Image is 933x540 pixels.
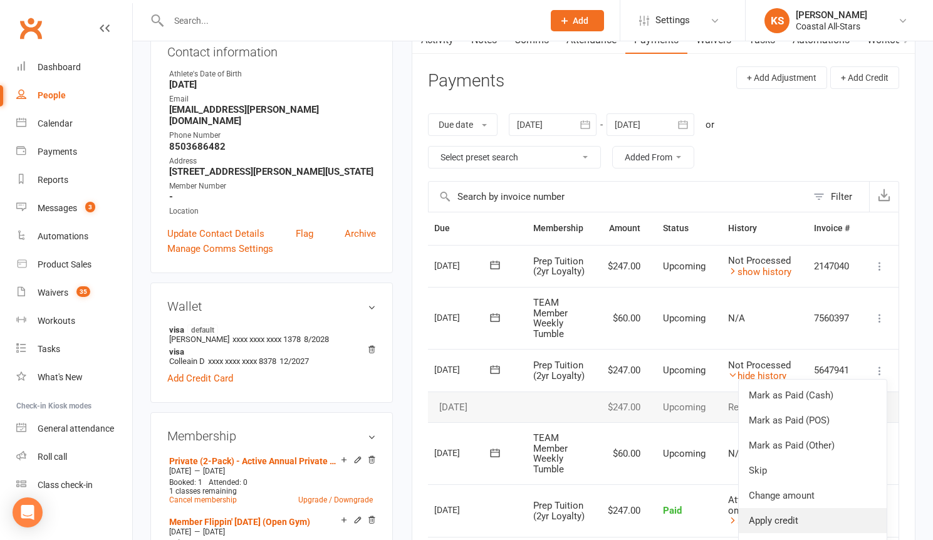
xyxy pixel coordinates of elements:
[807,182,869,212] button: Filter
[434,500,492,519] div: [DATE]
[831,189,852,204] div: Filter
[663,365,706,376] span: Upcoming
[169,130,376,142] div: Phone Number
[298,496,373,504] a: Upgrade / Downgrade
[38,316,75,326] div: Workouts
[167,241,273,256] a: Manage Comms Settings
[16,335,132,363] a: Tasks
[169,191,376,202] strong: -
[85,202,95,212] span: 3
[169,325,370,335] strong: visa
[169,166,376,177] strong: [STREET_ADDRESS][PERSON_NAME][US_STATE]
[16,194,132,222] a: Messages 3
[655,6,690,34] span: Settings
[169,478,202,487] span: Booked: 1
[203,467,225,475] span: [DATE]
[16,251,132,279] a: Product Sales
[663,261,706,272] span: Upcoming
[38,344,60,354] div: Tasks
[728,516,791,527] a: show history
[597,349,652,392] td: $247.00
[76,286,90,297] span: 35
[739,458,887,483] a: Skip
[16,138,132,166] a: Payments
[434,360,492,379] div: [DATE]
[597,422,652,484] td: $60.00
[38,372,83,382] div: What's New
[796,9,867,21] div: [PERSON_NAME]
[38,147,77,157] div: Payments
[739,383,887,408] a: Mark as Paid (Cash)
[16,222,132,251] a: Automations
[434,308,492,327] div: [DATE]
[16,110,132,138] a: Calendar
[434,256,492,275] div: [DATE]
[803,349,861,392] td: 5647941
[428,71,504,91] h3: Payments
[345,226,376,241] a: Archive
[169,180,376,192] div: Member Number
[169,517,310,527] a: Member Flippin' [DATE] (Open Gym)
[612,146,694,169] button: Added From
[830,66,899,89] button: + Add Credit
[167,371,233,386] a: Add Credit Card
[16,307,132,335] a: Workouts
[764,8,790,33] div: KS
[706,117,714,132] div: or
[16,443,132,471] a: Roll call
[533,256,585,278] span: Prep Tuition (2yr Loyalty)
[167,40,376,59] h3: Contact information
[728,370,786,382] a: hide history
[717,212,803,244] th: History
[169,104,376,127] strong: [EMAIL_ADDRESS][PERSON_NAME][DOMAIN_NAME]
[38,90,66,100] div: People
[551,10,604,31] button: Add
[803,287,861,349] td: 7560397
[203,527,225,536] span: [DATE]
[597,484,652,537] td: $247.00
[423,212,522,244] th: Due
[663,505,682,516] span: Paid
[739,408,887,433] a: Mark as Paid (POS)
[169,496,237,504] a: Cancel membership
[573,16,588,26] span: Add
[208,356,276,366] span: xxxx xxxx xxxx 8378
[429,182,807,212] input: Search by invoice number
[597,287,652,349] td: $60.00
[166,527,376,537] div: —
[597,212,652,244] th: Amount
[38,203,77,213] div: Messages
[15,13,46,44] a: Clubworx
[13,497,43,527] div: Open Intercom Messenger
[169,79,376,90] strong: [DATE]
[16,279,132,307] a: Waivers 35
[796,21,867,32] div: Coastal All-Stars
[187,325,218,335] span: default
[728,313,745,324] span: N/A
[169,467,191,475] span: [DATE]
[728,266,791,278] a: show history
[232,335,301,344] span: xxxx xxxx xxxx 1378
[652,392,717,423] td: Upcoming
[169,527,191,536] span: [DATE]
[739,508,887,533] a: Apply credit
[597,392,652,423] td: $247.00
[533,500,585,522] span: Prep Tuition (2yr Loyalty)
[803,245,861,288] td: 2147040
[169,93,376,105] div: Email
[16,166,132,194] a: Reports
[522,212,597,244] th: Membership
[38,118,73,128] div: Calendar
[663,313,706,324] span: Upcoming
[169,68,376,80] div: Athlete's Date of Birth
[533,297,568,340] span: TEAM Member Weekly Tumble
[38,175,68,185] div: Reports
[169,456,341,466] a: Private (2-Pack) - Active Annual Private Membership Required
[169,347,370,356] strong: visa
[169,205,376,217] div: Location
[38,231,88,241] div: Automations
[296,226,313,241] a: Flag
[16,53,132,81] a: Dashboard
[38,288,68,298] div: Waivers
[803,212,861,244] th: Invoice #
